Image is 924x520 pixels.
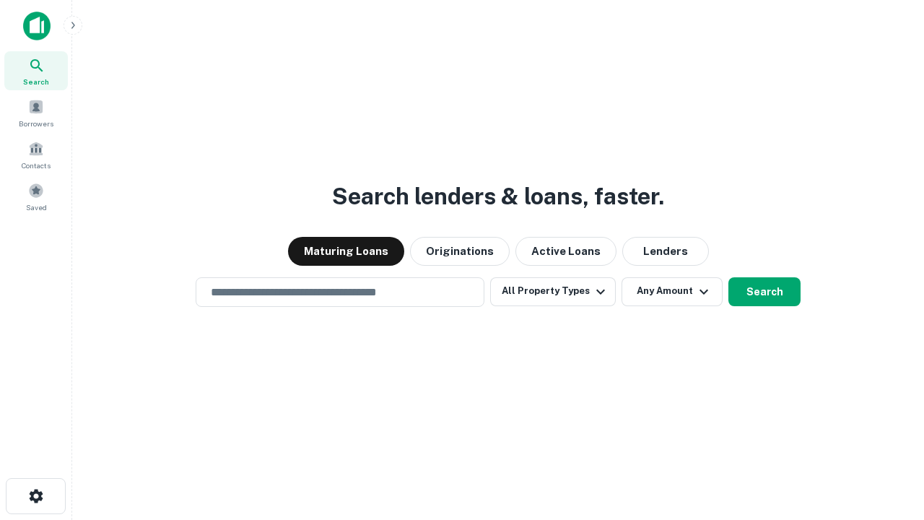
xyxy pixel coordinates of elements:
[23,76,49,87] span: Search
[490,277,616,306] button: All Property Types
[19,118,53,129] span: Borrowers
[4,135,68,174] a: Contacts
[288,237,404,266] button: Maturing Loans
[728,277,801,306] button: Search
[4,177,68,216] a: Saved
[23,12,51,40] img: capitalize-icon.png
[4,93,68,132] a: Borrowers
[410,237,510,266] button: Originations
[622,237,709,266] button: Lenders
[622,277,723,306] button: Any Amount
[22,160,51,171] span: Contacts
[515,237,616,266] button: Active Loans
[26,201,47,213] span: Saved
[852,404,924,474] iframe: Chat Widget
[4,51,68,90] a: Search
[332,179,664,214] h3: Search lenders & loans, faster.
